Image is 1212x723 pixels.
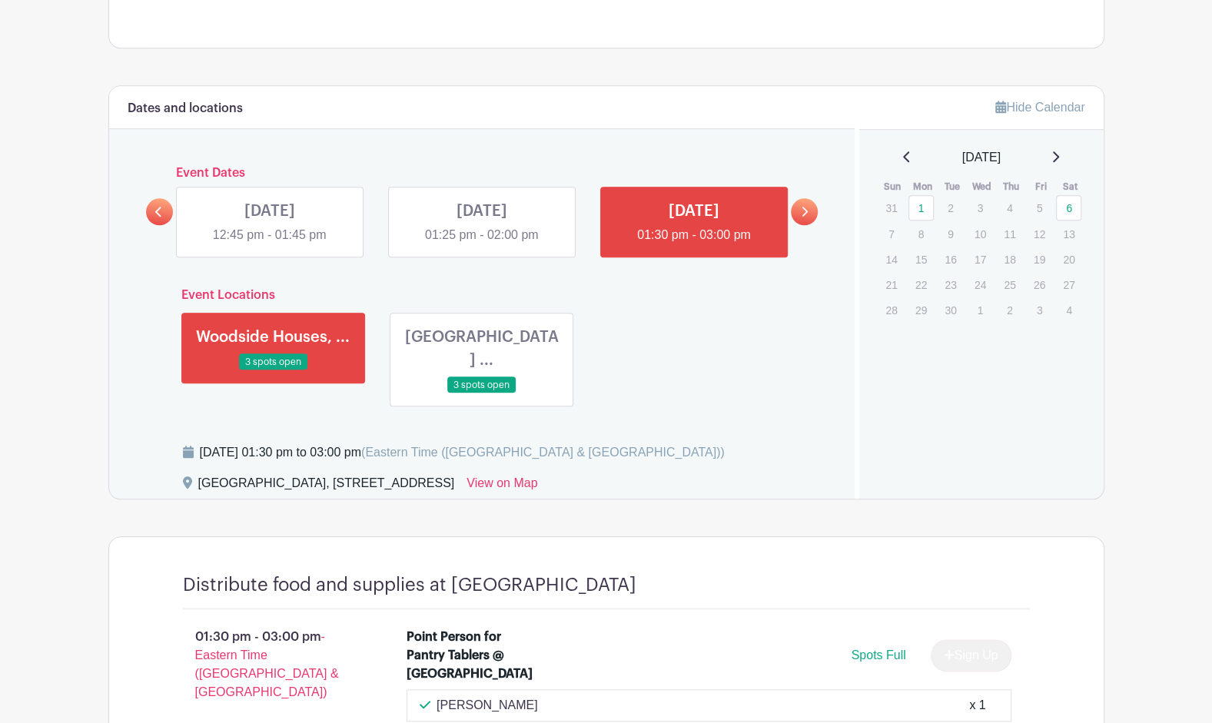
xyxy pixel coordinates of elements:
[158,622,383,708] p: 01:30 pm - 03:00 pm
[968,222,993,246] p: 10
[437,696,538,715] p: [PERSON_NAME]
[173,166,792,181] h6: Event Dates
[467,474,537,499] a: View on Map
[1027,247,1052,271] p: 19
[938,273,963,297] p: 23
[1056,195,1081,221] a: 6
[967,179,997,194] th: Wed
[407,628,540,683] div: Point Person for Pantry Tablers @ [GEOGRAPHIC_DATA]
[361,446,725,459] span: (Eastern Time ([GEOGRAPHIC_DATA] & [GEOGRAPHIC_DATA]))
[878,298,904,322] p: 28
[1027,298,1052,322] p: 3
[198,474,455,499] div: [GEOGRAPHIC_DATA], [STREET_ADDRESS]
[938,298,963,322] p: 30
[1056,247,1081,271] p: 20
[878,196,904,220] p: 31
[968,273,993,297] p: 24
[1056,222,1081,246] p: 13
[996,179,1026,194] th: Thu
[908,247,934,271] p: 15
[878,222,904,246] p: 7
[169,288,795,303] h6: Event Locations
[1056,273,1081,297] p: 27
[908,222,934,246] p: 8
[938,196,963,220] p: 2
[1055,179,1085,194] th: Sat
[937,179,967,194] th: Tue
[995,101,1084,114] a: Hide Calendar
[908,298,934,322] p: 29
[908,273,934,297] p: 22
[997,273,1022,297] p: 25
[997,222,1022,246] p: 11
[128,101,243,116] h6: Dates and locations
[997,196,1022,220] p: 4
[1056,298,1081,322] p: 4
[908,195,934,221] a: 1
[183,574,636,596] h4: Distribute food and supplies at [GEOGRAPHIC_DATA]
[962,148,1001,167] span: [DATE]
[1027,196,1052,220] p: 5
[969,696,985,715] div: x 1
[878,273,904,297] p: 21
[938,222,963,246] p: 9
[1027,222,1052,246] p: 12
[878,247,904,271] p: 14
[968,247,993,271] p: 17
[968,298,993,322] p: 1
[1026,179,1056,194] th: Fri
[938,247,963,271] p: 16
[200,443,725,462] div: [DATE] 01:30 pm to 03:00 pm
[908,179,938,194] th: Mon
[997,247,1022,271] p: 18
[878,179,908,194] th: Sun
[997,298,1022,322] p: 2
[851,648,905,662] span: Spots Full
[968,196,993,220] p: 3
[1027,273,1052,297] p: 26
